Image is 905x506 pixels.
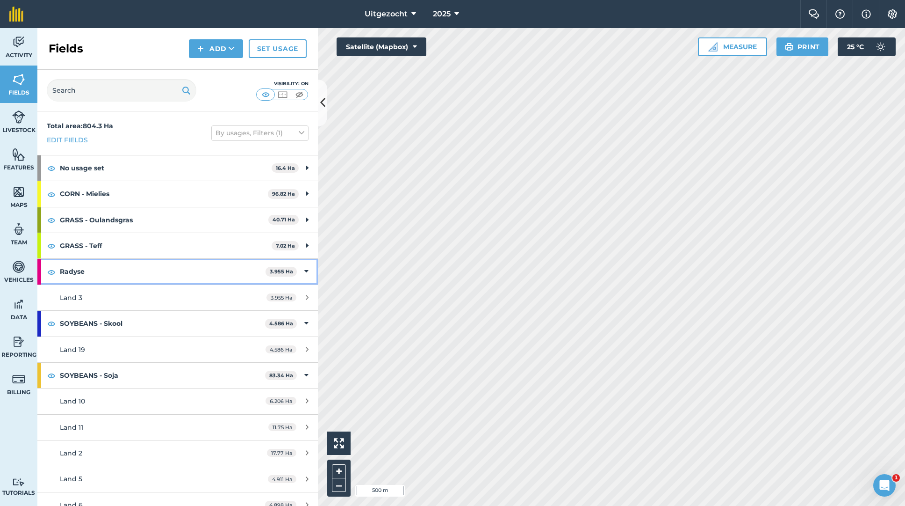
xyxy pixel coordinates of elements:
span: 2025 [433,8,451,20]
strong: 4.586 Ha [269,320,293,327]
div: No usage set16.4 Ha [37,155,318,181]
img: svg+xml;base64,PHN2ZyB4bWxucz0iaHR0cDovL3d3dy53My5vcmcvMjAwMC9zdmciIHdpZHRoPSI1MCIgaGVpZ2h0PSI0MC... [277,90,288,99]
img: A question mark icon [834,9,846,19]
img: svg+xml;base64,PHN2ZyB4bWxucz0iaHR0cDovL3d3dy53My5vcmcvMjAwMC9zdmciIHdpZHRoPSIxNyIgaGVpZ2h0PSIxNy... [862,8,871,20]
img: svg+xml;base64,PHN2ZyB4bWxucz0iaHR0cDovL3d3dy53My5vcmcvMjAwMC9zdmciIHdpZHRoPSIxOCIgaGVpZ2h0PSIyNC... [47,266,56,278]
input: Search [47,79,196,102]
strong: No usage set [60,155,272,181]
strong: Radyse [60,259,266,284]
img: svg+xml;base64,PD94bWwgdmVyc2lvbj0iMS4wIiBlbmNvZGluZz0idXRmLTgiPz4KPCEtLSBHZW5lcmF0b3I6IEFkb2JlIE... [12,222,25,236]
div: Radyse3.955 Ha [37,259,318,284]
span: Land 11 [60,423,83,432]
a: Land 33.955 Ha [37,285,318,310]
img: svg+xml;base64,PHN2ZyB4bWxucz0iaHR0cDovL3d3dy53My5vcmcvMjAwMC9zdmciIHdpZHRoPSIxOCIgaGVpZ2h0PSIyNC... [47,240,56,251]
img: svg+xml;base64,PHN2ZyB4bWxucz0iaHR0cDovL3d3dy53My5vcmcvMjAwMC9zdmciIHdpZHRoPSI1MCIgaGVpZ2h0PSI0MC... [294,90,305,99]
img: Four arrows, one pointing top left, one top right, one bottom right and the last bottom left [334,438,344,448]
img: svg+xml;base64,PD94bWwgdmVyc2lvbj0iMS4wIiBlbmNvZGluZz0idXRmLTgiPz4KPCEtLSBHZW5lcmF0b3I6IEFkb2JlIE... [12,260,25,274]
strong: 83.34 Ha [269,372,293,379]
button: By usages, Filters (1) [211,125,309,140]
a: Land 1111.75 Ha [37,415,318,440]
strong: 16.4 Ha [276,165,295,171]
img: svg+xml;base64,PHN2ZyB4bWxucz0iaHR0cDovL3d3dy53My5vcmcvMjAwMC9zdmciIHdpZHRoPSI1NiIgaGVpZ2h0PSI2MC... [12,147,25,161]
span: Land 19 [60,345,85,354]
div: SOYBEANS - Skool4.586 Ha [37,311,318,336]
img: svg+xml;base64,PHN2ZyB4bWxucz0iaHR0cDovL3d3dy53My5vcmcvMjAwMC9zdmciIHdpZHRoPSIxOSIgaGVpZ2h0PSIyNC... [785,41,794,52]
div: CORN - Mielies96.82 Ha [37,181,318,206]
button: Satellite (Mapbox) [337,37,426,56]
img: svg+xml;base64,PD94bWwgdmVyc2lvbj0iMS4wIiBlbmNvZGluZz0idXRmLTgiPz4KPCEtLSBHZW5lcmF0b3I6IEFkb2JlIE... [12,110,25,124]
span: 4.911 Ha [268,475,296,483]
span: 3.955 Ha [266,293,296,301]
a: Edit fields [47,135,88,145]
img: svg+xml;base64,PHN2ZyB4bWxucz0iaHR0cDovL3d3dy53My5vcmcvMjAwMC9zdmciIHdpZHRoPSIxOCIgaGVpZ2h0PSIyNC... [47,370,56,381]
img: svg+xml;base64,PHN2ZyB4bWxucz0iaHR0cDovL3d3dy53My5vcmcvMjAwMC9zdmciIHdpZHRoPSI1MCIgaGVpZ2h0PSI0MC... [260,90,272,99]
strong: GRASS - Oulandsgras [60,207,268,233]
button: Print [776,37,829,56]
img: svg+xml;base64,PD94bWwgdmVyc2lvbj0iMS4wIiBlbmNvZGluZz0idXRmLTgiPz4KPCEtLSBHZW5lcmF0b3I6IEFkb2JlIE... [12,35,25,49]
a: Set usage [249,39,307,58]
img: svg+xml;base64,PD94bWwgdmVyc2lvbj0iMS4wIiBlbmNvZGluZz0idXRmLTgiPz4KPCEtLSBHZW5lcmF0b3I6IEFkb2JlIE... [12,372,25,386]
iframe: Intercom live chat [873,474,896,497]
img: svg+xml;base64,PHN2ZyB4bWxucz0iaHR0cDovL3d3dy53My5vcmcvMjAwMC9zdmciIHdpZHRoPSIxOCIgaGVpZ2h0PSIyNC... [47,318,56,329]
div: Visibility: On [256,80,309,88]
span: 6.206 Ha [266,397,296,405]
strong: 3.955 Ha [270,268,293,275]
span: Land 5 [60,475,82,483]
button: 25 °C [838,37,896,56]
span: 17.77 Ha [267,449,296,457]
strong: 40.71 Ha [273,216,295,223]
img: fieldmargin Logo [9,7,23,22]
img: svg+xml;base64,PD94bWwgdmVyc2lvbj0iMS4wIiBlbmNvZGluZz0idXRmLTgiPz4KPCEtLSBHZW5lcmF0b3I6IEFkb2JlIE... [12,335,25,349]
img: svg+xml;base64,PHN2ZyB4bWxucz0iaHR0cDovL3d3dy53My5vcmcvMjAwMC9zdmciIHdpZHRoPSIxOCIgaGVpZ2h0PSIyNC... [47,214,56,226]
strong: 7.02 Ha [276,242,295,249]
span: 1 [892,474,900,482]
strong: SOYBEANS - Skool [60,311,265,336]
img: Ruler icon [708,42,718,51]
strong: CORN - Mielies [60,181,268,206]
div: SOYBEANS - Soja83.34 Ha [37,363,318,388]
div: GRASS - Oulandsgras40.71 Ha [37,207,318,233]
a: Land 194.586 Ha [37,337,318,362]
img: Two speech bubbles overlapping with the left bubble in the forefront [808,9,819,19]
span: 11.75 Ha [268,423,296,431]
strong: Total area : 804.3 Ha [47,122,113,130]
button: + [332,464,346,478]
img: svg+xml;base64,PHN2ZyB4bWxucz0iaHR0cDovL3d3dy53My5vcmcvMjAwMC9zdmciIHdpZHRoPSI1NiIgaGVpZ2h0PSI2MC... [12,185,25,199]
strong: GRASS - Teff [60,233,272,258]
h2: Fields [49,41,83,56]
span: Uitgezocht [365,8,408,20]
span: Land 2 [60,449,82,457]
span: Land 3 [60,293,82,302]
img: svg+xml;base64,PHN2ZyB4bWxucz0iaHR0cDovL3d3dy53My5vcmcvMjAwMC9zdmciIHdpZHRoPSIxNCIgaGVpZ2h0PSIyNC... [197,43,204,54]
span: 4.586 Ha [266,345,296,353]
button: Add [189,39,243,58]
img: svg+xml;base64,PD94bWwgdmVyc2lvbj0iMS4wIiBlbmNvZGluZz0idXRmLTgiPz4KPCEtLSBHZW5lcmF0b3I6IEFkb2JlIE... [12,297,25,311]
img: svg+xml;base64,PHN2ZyB4bWxucz0iaHR0cDovL3d3dy53My5vcmcvMjAwMC9zdmciIHdpZHRoPSIxOSIgaGVpZ2h0PSIyNC... [182,85,191,96]
img: svg+xml;base64,PHN2ZyB4bWxucz0iaHR0cDovL3d3dy53My5vcmcvMjAwMC9zdmciIHdpZHRoPSIxOCIgaGVpZ2h0PSIyNC... [47,189,56,200]
strong: SOYBEANS - Soja [60,363,265,388]
span: Land 10 [60,397,85,405]
strong: 96.82 Ha [272,191,295,197]
img: svg+xml;base64,PD94bWwgdmVyc2lvbj0iMS4wIiBlbmNvZGluZz0idXRmLTgiPz4KPCEtLSBHZW5lcmF0b3I6IEFkb2JlIE... [871,37,890,56]
img: svg+xml;base64,PHN2ZyB4bWxucz0iaHR0cDovL3d3dy53My5vcmcvMjAwMC9zdmciIHdpZHRoPSI1NiIgaGVpZ2h0PSI2MC... [12,73,25,87]
img: A cog icon [887,9,898,19]
img: svg+xml;base64,PD94bWwgdmVyc2lvbj0iMS4wIiBlbmNvZGluZz0idXRmLTgiPz4KPCEtLSBHZW5lcmF0b3I6IEFkb2JlIE... [12,478,25,487]
a: Land 217.77 Ha [37,440,318,466]
span: 25 ° C [847,37,864,56]
a: Land 54.911 Ha [37,466,318,491]
img: svg+xml;base64,PHN2ZyB4bWxucz0iaHR0cDovL3d3dy53My5vcmcvMjAwMC9zdmciIHdpZHRoPSIxOCIgaGVpZ2h0PSIyNC... [47,162,56,174]
div: GRASS - Teff7.02 Ha [37,233,318,258]
a: Land 106.206 Ha [37,389,318,414]
button: Measure [698,37,767,56]
button: – [332,478,346,492]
